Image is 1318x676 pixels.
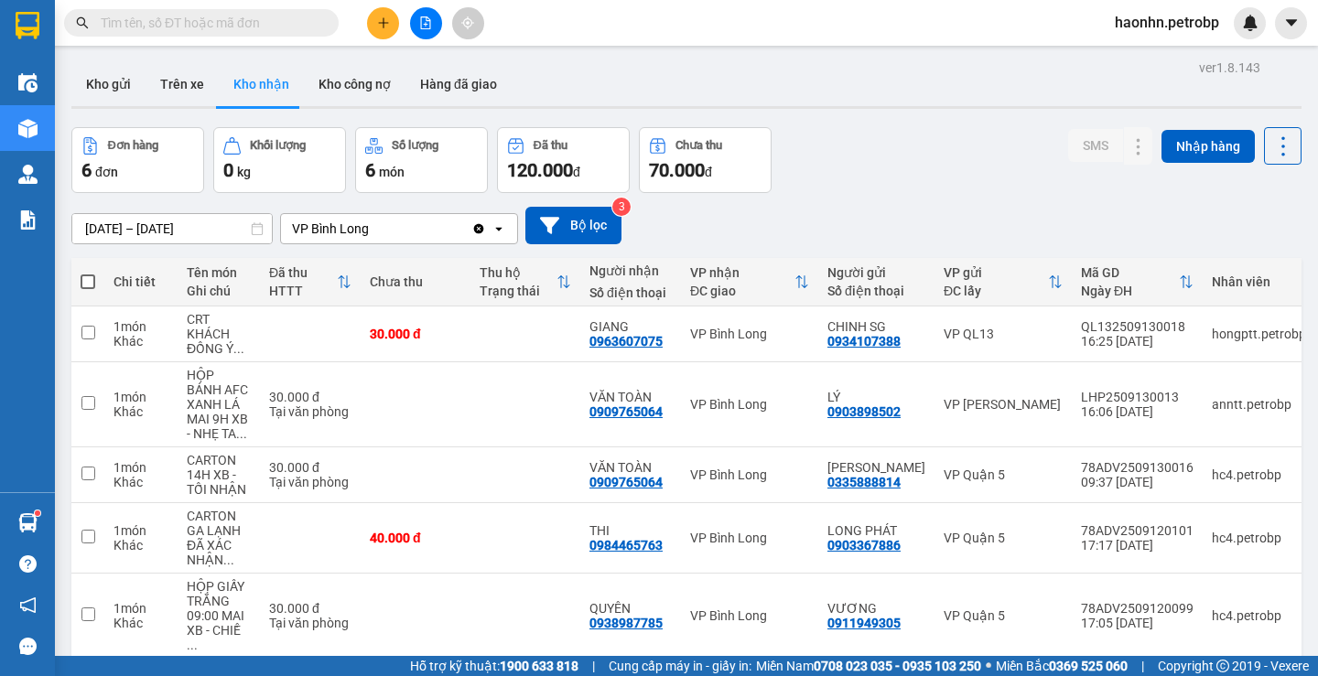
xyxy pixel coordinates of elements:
[113,404,168,419] div: Khác
[1081,265,1179,280] div: Mã GD
[269,475,351,489] div: Tại văn phòng
[187,579,251,608] div: HỘP GIẤY TRẮNG
[187,265,251,280] div: Tên món
[1081,616,1194,630] div: 17:05 [DATE]
[1212,327,1306,341] div: hongptt.petrobp
[72,214,272,243] input: Select a date range.
[827,601,925,616] div: VƯƠNG
[592,656,595,676] span: |
[589,404,663,419] div: 0909765064
[370,274,461,289] div: Chưa thu
[944,284,1048,298] div: ĐC lấy
[705,165,712,179] span: đ
[827,390,925,404] div: LÝ
[1199,58,1260,78] div: ver 1.8.143
[101,13,317,33] input: Tìm tên, số ĐT hoặc mã đơn
[187,312,251,327] div: CRT
[944,531,1063,545] div: VP Quận 5
[1212,274,1306,289] div: Nhân viên
[944,327,1063,341] div: VP QL13
[392,139,438,152] div: Số lượng
[675,139,722,152] div: Chưa thu
[269,601,351,616] div: 30.000 đ
[113,616,168,630] div: Khác
[250,139,306,152] div: Khối lượng
[113,475,168,489] div: Khác
[609,656,751,676] span: Cung cấp máy in - giấy in:
[146,62,219,106] button: Trên xe
[589,460,672,475] div: VĂN TOÀN
[1081,523,1194,538] div: 78ADV2509120101
[589,319,672,334] div: GIANG
[1081,284,1179,298] div: Ngày ĐH
[589,475,663,489] div: 0909765064
[237,165,251,179] span: kg
[497,127,630,193] button: Đã thu120.000đ
[639,127,772,193] button: Chưa thu70.000đ
[480,265,556,280] div: Thu hộ
[827,538,901,553] div: 0903367886
[1081,475,1194,489] div: 09:37 [DATE]
[18,73,38,92] img: warehouse-icon
[108,139,158,152] div: Đơn hàng
[1081,601,1194,616] div: 78ADV2509120099
[1081,390,1194,404] div: LHP2509130013
[35,510,40,516] sup: 1
[944,608,1063,623] div: VP Quận 5
[19,638,37,655] span: message
[649,159,705,181] span: 70.000
[1212,531,1306,545] div: hc4.petrobp
[471,221,486,236] svg: Clear value
[589,263,672,278] div: Người nhận
[377,16,390,29] span: plus
[1072,258,1203,306] th: Toggle SortBy
[1283,15,1300,31] span: caret-down
[269,265,337,280] div: Đã thu
[371,220,373,238] input: Selected VP Bình Long.
[71,127,204,193] button: Đơn hàng6đơn
[269,460,351,475] div: 30.000 đ
[1216,660,1229,672] span: copyright
[690,467,809,482] div: VP Bình Long
[113,390,168,404] div: 1 món
[589,334,663,349] div: 0963607075
[292,220,369,238] div: VP Bình Long
[1049,659,1128,673] strong: 0369 525 060
[18,119,38,138] img: warehouse-icon
[589,616,663,630] div: 0938987785
[589,538,663,553] div: 0984465763
[260,258,361,306] th: Toggle SortBy
[187,327,251,356] div: KHÁCH ĐỒNG Ý MAI ĐI CHUYẾN 9H
[19,555,37,573] span: question-circle
[1081,334,1194,349] div: 16:25 [DATE]
[1068,129,1123,162] button: SMS
[113,538,168,553] div: Khác
[1212,467,1306,482] div: hc4.petrobp
[355,127,488,193] button: Số lượng6món
[76,16,89,29] span: search
[461,16,474,29] span: aim
[19,596,37,614] span: notification
[507,159,573,181] span: 120.000
[986,662,991,670] span: ⚪️
[370,531,461,545] div: 40.000 đ
[534,139,567,152] div: Đã thu
[213,127,346,193] button: Khối lượng0kg
[187,538,251,567] div: ĐÃ XÁC NHẬN SÁNG MAI 09:00 XB - CHIỀU TỐI MAI NHẬN
[1212,608,1306,623] div: hc4.petrobp
[223,159,233,181] span: 0
[410,7,442,39] button: file-add
[827,319,925,334] div: CHINH SG
[827,404,901,419] div: 0903898502
[827,460,925,475] div: NGỌC PHƯƠNG
[71,62,146,106] button: Kho gửi
[18,513,38,532] img: warehouse-icon
[525,207,621,244] button: Bộ lọc
[187,284,251,298] div: Ghi chú
[187,467,251,497] div: 14H XB - TỐI NHẬN
[18,165,38,184] img: warehouse-icon
[827,334,901,349] div: 0934107388
[500,659,578,673] strong: 1900 633 818
[1081,404,1194,419] div: 16:06 [DATE]
[492,221,506,236] svg: open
